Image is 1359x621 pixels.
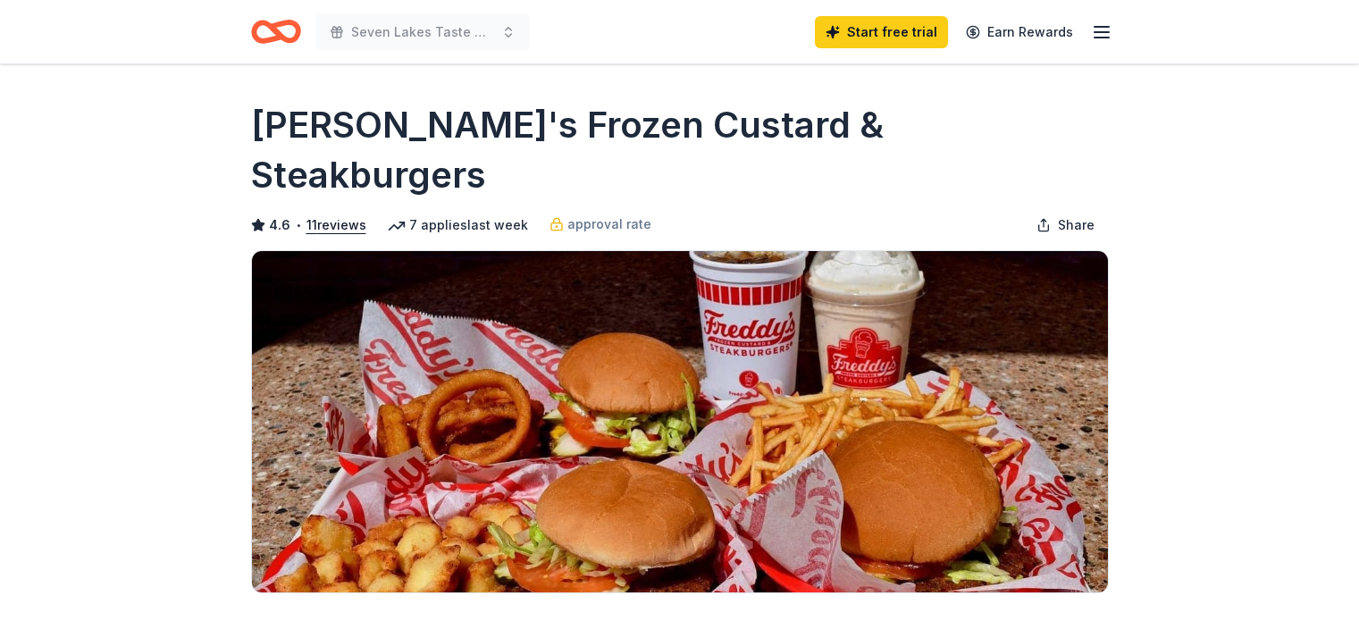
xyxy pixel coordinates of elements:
a: Start free trial [815,16,948,48]
a: approval rate [549,214,651,235]
div: 7 applies last week [388,214,528,236]
span: Share [1058,214,1095,236]
button: Seven Lakes Taste & Tour [315,14,530,50]
a: Home [251,11,301,53]
span: Seven Lakes Taste & Tour [351,21,494,43]
span: • [295,218,301,232]
img: Image for Freddy's Frozen Custard & Steakburgers [252,251,1108,592]
a: Earn Rewards [955,16,1084,48]
button: Share [1022,207,1109,243]
h1: [PERSON_NAME]'s Frozen Custard & Steakburgers [251,100,1109,200]
button: 11reviews [306,214,366,236]
span: 4.6 [269,214,290,236]
span: approval rate [567,214,651,235]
